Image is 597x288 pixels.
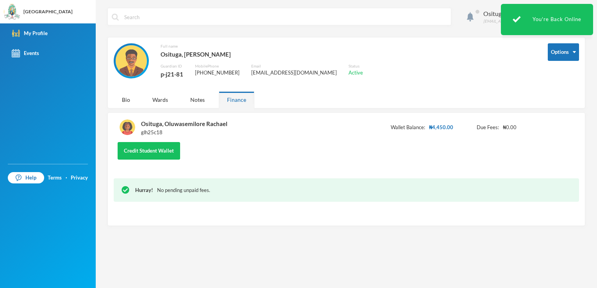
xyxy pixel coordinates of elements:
[349,69,363,77] div: Active
[66,174,67,182] div: ·
[483,18,555,24] div: [EMAIL_ADDRESS][DOMAIN_NAME]
[141,119,227,129] div: Osituga, Oluwasemilore Rachael
[548,43,579,61] button: Options
[501,4,593,35] div: You're Back Online
[135,187,571,194] div: No pending unpaid fees.
[161,43,363,49] div: Full name
[12,29,48,37] div: My Profile
[23,8,73,15] div: [GEOGRAPHIC_DATA]
[195,69,240,77] div: [PHONE_NUMBER]
[71,174,88,182] a: Privacy
[114,91,138,108] div: Bio
[219,91,254,108] div: Finance
[161,49,363,59] div: Osituga, [PERSON_NAME]
[4,4,20,20] img: logo
[251,63,337,69] div: Email
[141,129,227,137] div: glh25c18
[349,63,363,69] div: Status
[118,142,180,160] button: Credit Student Wallet
[123,8,447,26] input: Search
[161,63,183,69] div: Guardian ID
[12,49,39,57] div: Events
[122,186,129,194] img: !
[8,172,44,184] a: Help
[503,124,517,132] span: ₦0.00
[477,124,499,132] span: Due Fees:
[112,14,119,21] img: search
[144,91,176,108] div: Wards
[48,174,62,182] a: Terms
[116,45,147,76] img: GUARDIAN
[161,69,183,79] div: p-j21-81
[251,69,337,77] div: [EMAIL_ADDRESS][DOMAIN_NAME]
[182,91,213,108] div: Notes
[120,119,135,135] img: STUDENT
[195,63,240,69] div: Mobile Phone
[391,124,425,132] span: Wallet Balance:
[135,187,153,193] span: Hurray!
[429,124,453,132] span: ₦4,450.00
